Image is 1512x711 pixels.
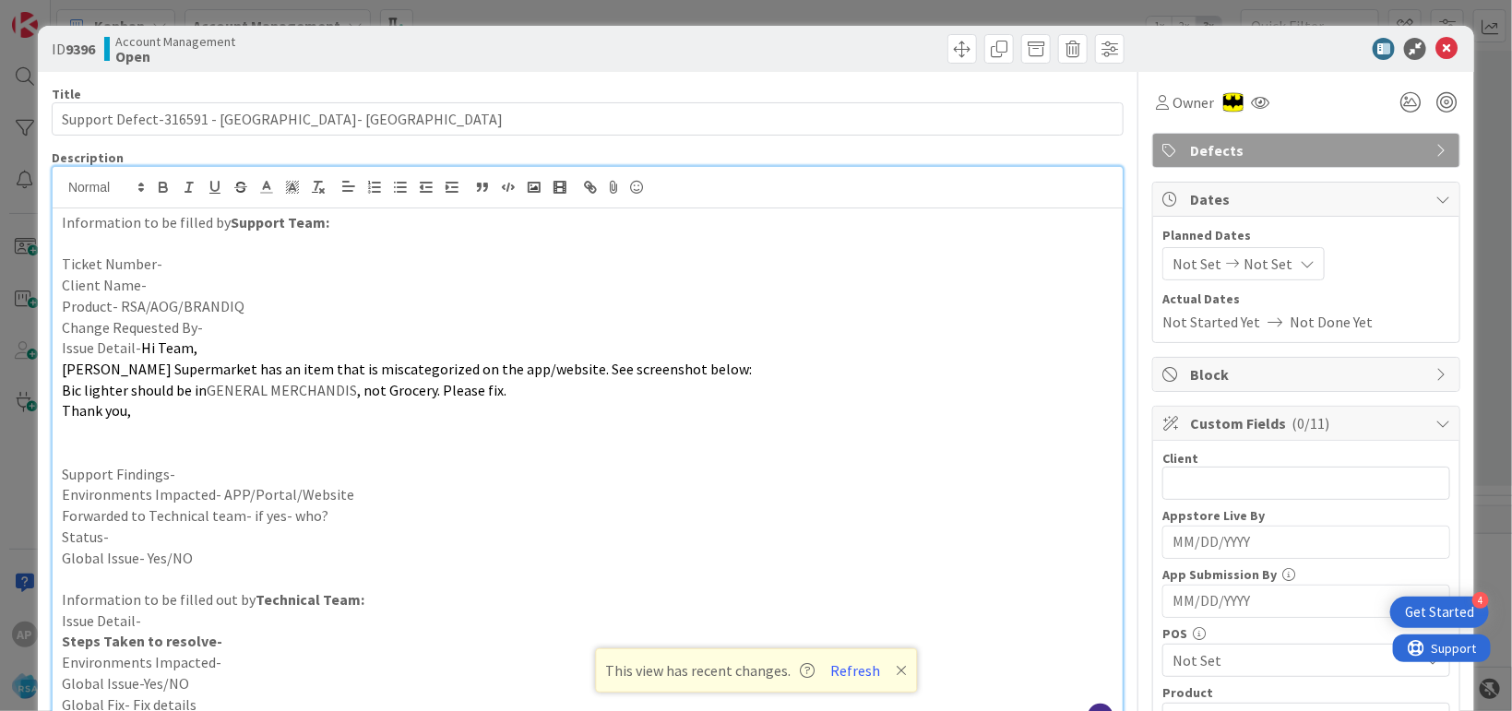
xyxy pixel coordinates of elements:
span: Not Started Yet [1162,311,1260,333]
input: MM/DD/YYYY [1173,527,1440,558]
p: Change Requested By- [62,317,1113,338]
span: Block [1190,363,1426,385]
button: Refresh [824,658,887,682]
span: ( 0/11 ) [1292,414,1329,433]
span: This view has recent changes. [605,659,815,681]
p: Product- RSA/AOG/BRANDIQ [62,296,1113,317]
span: GENERAL MERCHANDIS [207,381,357,399]
span: Bic lighter should be in [62,381,207,399]
span: Not Set [1173,253,1221,275]
div: Product [1162,686,1450,699]
span: Defects [1190,139,1426,161]
p: Issue Detail- [62,338,1113,359]
p: Client Name- [62,275,1113,296]
span: Not Set [1173,649,1418,671]
div: Open Get Started checklist, remaining modules: 4 [1390,597,1489,628]
div: POS [1162,627,1450,640]
span: Not Done Yet [1290,311,1373,333]
span: Thank you, [62,401,131,420]
input: MM/DD/YYYY [1173,586,1440,617]
strong: Support Team: [231,213,329,231]
span: Actual Dates [1162,290,1450,309]
p: Issue Detail- [62,610,1113,632]
b: Open [115,49,235,64]
b: 9396 [65,40,95,58]
div: 4 [1472,592,1489,609]
span: Planned Dates [1162,226,1450,245]
span: Support [39,3,84,25]
span: Hi Team, [141,338,197,357]
p: Global Issue- Yes/NO [62,548,1113,569]
p: Environments Impacted- [62,652,1113,673]
input: type card name here... [52,102,1124,136]
strong: Technical Team: [256,590,364,609]
strong: Steps Taken to resolve- [62,632,222,650]
span: ID [52,38,95,60]
div: Get Started [1405,603,1474,622]
span: Not Set [1244,253,1292,275]
div: App Submission By [1162,568,1450,581]
p: Environments Impacted- APP/Portal/Website [62,484,1113,505]
span: Owner [1173,91,1214,113]
label: Client [1162,450,1198,467]
span: Custom Fields [1190,412,1426,434]
div: Appstore Live By [1162,509,1450,522]
p: Information to be filled by [62,212,1113,233]
p: Support Findings- [62,464,1113,485]
span: Dates [1190,188,1426,210]
p: Ticket Number- [62,254,1113,275]
img: AC [1223,92,1244,113]
span: Description [52,149,124,166]
p: Global Issue-Yes/NO [62,673,1113,694]
p: Forwarded to Technical team- if yes- who? [62,505,1113,527]
label: Title [52,86,81,102]
p: Status- [62,527,1113,548]
p: Information to be filled out by [62,589,1113,610]
span: [PERSON_NAME] Supermarket has an item that is miscategorized on the app/website. See screenshot b... [62,360,752,378]
span: , not Grocery. Please fix. [357,381,506,399]
span: Account Management [115,34,235,49]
